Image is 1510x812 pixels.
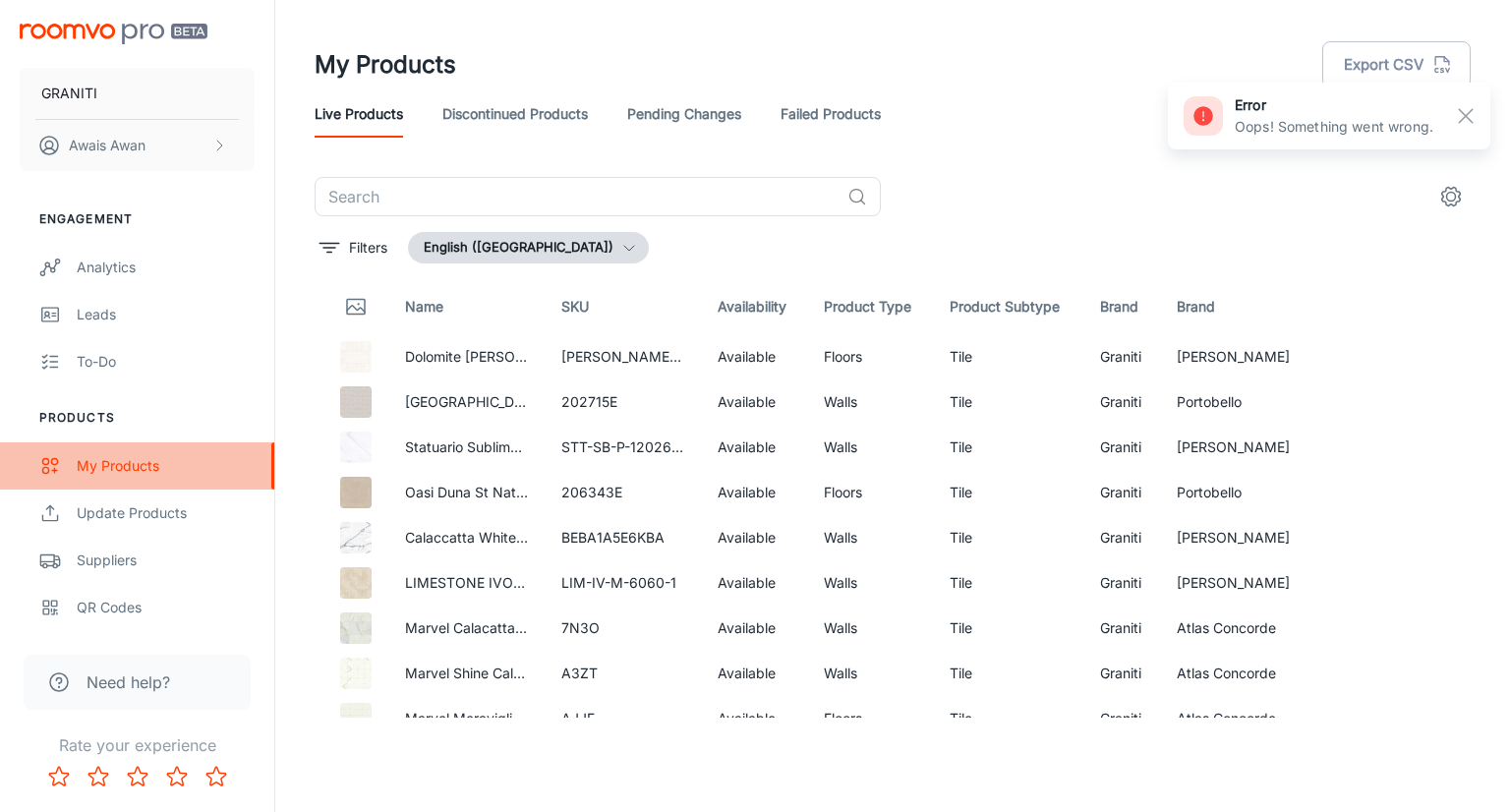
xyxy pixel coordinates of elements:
[934,334,1084,379] td: Tile
[934,696,1084,741] td: Tile
[405,393,546,410] a: [GEOGRAPHIC_DATA]
[702,334,808,379] td: Available
[405,665,614,681] a: Marvel Shine Calacatta Prestigio
[408,232,649,263] button: English ([GEOGRAPHIC_DATA])
[808,560,934,606] td: Walls
[1235,116,1433,138] p: Oops! Something went wrong.
[1161,606,1314,651] td: Atlas Concorde
[934,560,1084,606] td: Tile
[405,529,615,546] a: Calaccatta White Sintered Stone
[405,348,578,365] a: Dolomite [PERSON_NAME]
[77,304,255,325] div: Leads
[934,651,1084,696] td: Tile
[1084,425,1161,470] td: Graniti
[1161,279,1314,334] th: Brand
[442,90,588,138] a: Discontinued Products
[1084,560,1161,606] td: Graniti
[808,606,934,651] td: Walls
[1084,279,1161,334] th: Brand
[77,351,255,373] div: To-do
[546,279,702,334] th: SKU
[77,550,255,571] div: Suppliers
[1431,177,1471,216] button: settings
[546,560,702,606] td: LIM-IV-M-6060-1
[1084,334,1161,379] td: Graniti
[934,279,1084,334] th: Product Subtype
[41,83,97,104] p: GRANITI
[808,334,934,379] td: Floors
[1161,560,1314,606] td: [PERSON_NAME]
[546,425,702,470] td: STT-SB-P-120260-1
[344,295,368,319] svg: Thumbnail
[702,379,808,425] td: Available
[39,757,79,796] button: Rate 1 star
[1161,470,1314,515] td: Portobello
[934,470,1084,515] td: Tile
[1084,379,1161,425] td: Graniti
[315,47,456,83] h1: My Products
[1084,470,1161,515] td: Graniti
[546,651,702,696] td: A3ZT
[702,560,808,606] td: Available
[405,710,657,726] a: Marvel Meraviglia Calacatta Meraviglia
[934,379,1084,425] td: Tile
[79,757,118,796] button: Rate 2 star
[405,574,737,591] a: LIMESTONE IVORY COLOURED BODY PORCELAIN
[16,733,259,757] p: Rate your experience
[808,470,934,515] td: Floors
[1161,515,1314,560] td: [PERSON_NAME]
[315,177,840,216] input: Search
[1161,334,1314,379] td: [PERSON_NAME]
[702,606,808,651] td: Available
[546,470,702,515] td: 206343E
[808,279,934,334] th: Product Type
[781,90,881,138] a: Failed Products
[934,606,1084,651] td: Tile
[546,379,702,425] td: 202715E
[1084,651,1161,696] td: Graniti
[546,515,702,560] td: BEBA1A5E6KBA
[20,24,207,44] img: Roomvo PRO Beta
[197,757,236,796] button: Rate 5 star
[20,120,255,171] button: Awais Awan
[77,502,255,524] div: Update Products
[1084,606,1161,651] td: Graniti
[157,757,197,796] button: Rate 4 star
[1235,94,1433,116] h6: error
[808,515,934,560] td: Walls
[934,425,1084,470] td: Tile
[702,515,808,560] td: Available
[77,257,255,278] div: Analytics
[546,606,702,651] td: 7N3O
[1161,425,1314,470] td: [PERSON_NAME]
[349,237,387,259] p: Filters
[405,619,552,636] a: Marvel Calacatta Extra
[87,670,170,694] span: Need help?
[702,470,808,515] td: Available
[808,379,934,425] td: Walls
[77,455,255,477] div: My Products
[315,90,403,138] a: Live Products
[405,438,645,455] a: Statuario Sublime ([PERSON_NAME])
[702,651,808,696] td: Available
[808,696,934,741] td: Floors
[934,515,1084,560] td: Tile
[1161,696,1314,741] td: Atlas Concorde
[702,425,808,470] td: Available
[389,279,546,334] th: Name
[1161,651,1314,696] td: Atlas Concorde
[1161,379,1314,425] td: Portobello
[702,696,808,741] td: Available
[702,279,808,334] th: Availability
[546,334,702,379] td: [PERSON_NAME]-P-60120-1
[808,651,934,696] td: Walls
[1084,696,1161,741] td: Graniti
[627,90,741,138] a: Pending Changes
[315,232,392,263] button: filter
[77,597,255,618] div: QR Codes
[69,135,145,156] p: Awais Awan
[546,696,702,741] td: AJJF
[20,68,255,119] button: GRANITI
[1084,515,1161,560] td: Graniti
[118,757,157,796] button: Rate 3 star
